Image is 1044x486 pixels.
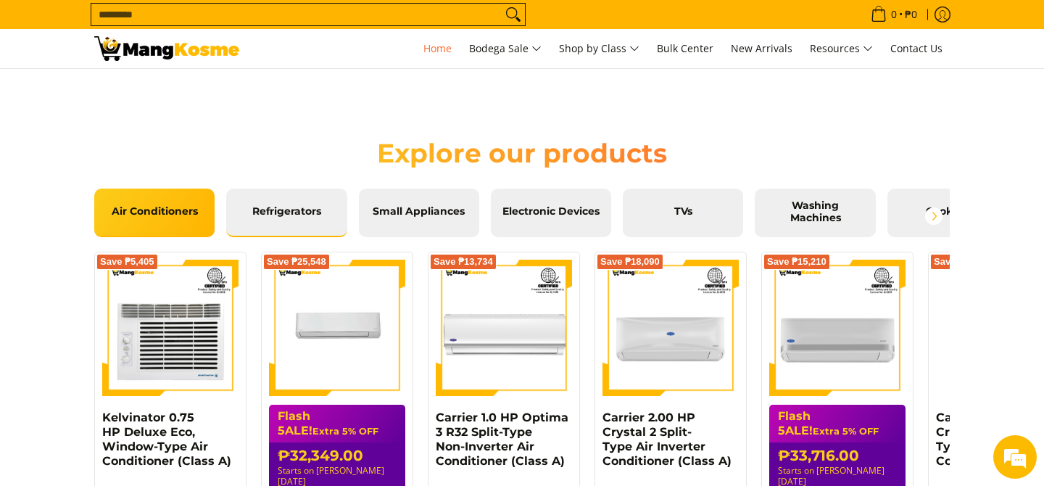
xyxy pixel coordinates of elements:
span: Washing Machines [766,199,864,225]
span: ₱0 [903,9,919,20]
span: Resources [810,40,873,58]
a: Kelvinator 0.75 HP Deluxe Eco, Window-Type Air Conditioner (Class A) [102,411,231,468]
a: New Arrivals [724,29,800,68]
span: • [866,7,921,22]
span: Air Conditioners [105,205,204,218]
a: Home [416,29,459,68]
img: Mang Kosme: Your Home Appliances Warehouse Sale Partner! [94,36,239,61]
span: Save ₱18,090 [600,258,660,266]
a: Air Conditioners [94,189,215,237]
img: Kelvinator 0.75 HP Deluxe Eco, Window-Type Air Conditioner (Class A) [102,260,239,396]
h2: Explore our products [312,137,732,170]
span: Save ₱9,950 [934,258,988,266]
span: TVs [634,205,732,218]
a: Washing Machines [755,189,875,237]
span: Cookers [898,205,997,218]
nav: Main Menu [254,29,950,68]
span: We're online! [84,149,200,295]
a: Resources [803,29,880,68]
span: Home [423,41,452,55]
a: Small Appliances [359,189,479,237]
a: Carrier 2.00 HP Crystal 2 Split-Type Air Inverter Conditioner (Class A) [602,411,732,468]
a: Electronic Devices [491,189,611,237]
div: Minimize live chat window [238,7,273,42]
img: Carrier 2.00 HP Crystal 2 Split-Type Air Inverter Conditioner (Class A) [602,260,739,396]
span: Save ₱13,734 [434,258,493,266]
img: Carrier 1.50 HP XPower Gold 3 Split-Type Inverter Air Conditioner (Class A) [769,260,906,396]
textarea: Type your message and hit 'Enter' [7,329,276,379]
span: Contact Us [890,41,942,55]
button: Search [502,4,525,25]
button: Next [918,200,950,232]
span: Save ₱5,405 [100,258,154,266]
a: Shop by Class [552,29,647,68]
span: Save ₱15,210 [767,258,826,266]
a: TVs [623,189,743,237]
div: Chat with us now [75,81,244,100]
a: Cookers [887,189,1008,237]
a: Refrigerators [226,189,347,237]
span: Bulk Center [657,41,713,55]
span: New Arrivals [731,41,792,55]
a: Bodega Sale [462,29,549,68]
span: Refrigerators [237,205,336,218]
span: Bodega Sale [469,40,542,58]
span: Small Appliances [370,205,468,218]
a: Carrier 1.0 HP Optima 3 R32 Split-Type Non-Inverter Air Conditioner (Class A) [436,411,568,468]
span: Electronic Devices [502,205,600,218]
span: 0 [889,9,899,20]
span: Save ₱25,548 [267,258,326,266]
img: Toshiba 2 HP New Model Split-Type Inverter Air Conditioner (Class A) [269,260,405,396]
a: Contact Us [883,29,950,68]
a: Bulk Center [650,29,721,68]
span: Shop by Class [559,40,639,58]
img: Carrier 1.0 HP Optima 3 R32 Split-Type Non-Inverter Air Conditioner (Class A) [436,260,572,396]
